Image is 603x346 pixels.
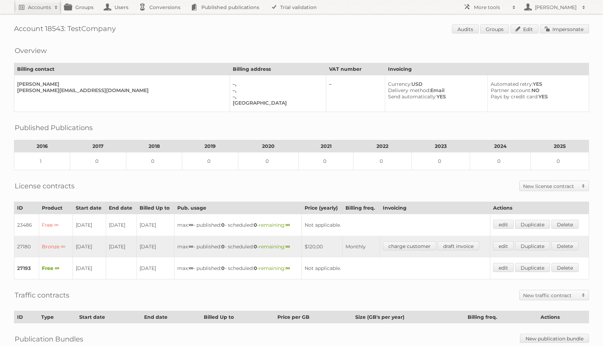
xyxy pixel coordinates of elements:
th: Billed Up to [201,311,274,323]
h2: New license contract [523,183,578,190]
th: End date [141,311,201,323]
th: 2017 [70,140,126,152]
th: 2025 [530,140,589,152]
td: Free ∞ [39,214,73,236]
td: Bronze ∞ [39,236,73,257]
th: Size (GB's per year) [352,311,465,323]
strong: 0 [254,243,257,250]
a: Duplicate [515,241,550,250]
div: YES [491,81,583,87]
td: 1 [14,152,70,170]
td: Monthly [343,236,380,257]
strong: 0 [221,222,225,228]
th: Billing address [230,63,326,75]
span: Pays by credit card: [491,93,538,100]
td: 0 [299,152,353,170]
td: [DATE] [106,236,137,257]
a: Edit [511,24,538,33]
td: max: - published: - scheduled: - [174,236,302,257]
td: Free ∞ [39,257,73,279]
div: Email [388,87,482,93]
h2: Traffic contracts [15,290,69,300]
td: [DATE] [137,257,174,279]
span: Send automatically: [388,93,437,100]
div: –, [233,93,321,100]
a: edit [493,263,514,272]
div: [PERSON_NAME] [17,81,224,87]
th: Actions [537,311,589,323]
span: Partner account: [491,87,531,93]
td: 0 [470,152,531,170]
td: 0 [530,152,589,170]
th: Product [39,202,73,214]
td: max: - published: - scheduled: - [174,214,302,236]
h2: More tools [474,4,509,11]
a: Delete [551,263,579,272]
th: Type [38,311,76,323]
strong: 0 [254,222,257,228]
th: ID [14,311,38,323]
span: Toggle [578,181,589,191]
th: Billed Up to [137,202,174,214]
td: 0 [238,152,299,170]
td: 23486 [14,214,39,236]
a: Delete [551,241,579,250]
th: Start date [76,311,141,323]
th: 2020 [238,140,299,152]
div: USD [388,81,482,87]
span: remaining: [259,222,290,228]
th: 2016 [14,140,70,152]
span: Delivery method: [388,87,430,93]
th: Price per GB [274,311,352,323]
th: 2022 [353,140,412,152]
td: [DATE] [137,236,174,257]
div: NO [491,87,583,93]
td: 0 [412,152,470,170]
div: –, [233,87,321,93]
th: Price (yearly) [301,202,342,214]
a: charge customer [383,241,436,250]
span: remaining: [259,265,290,271]
h2: New traffic contract [523,292,578,299]
a: Duplicate [515,220,550,229]
th: 2023 [412,140,470,152]
strong: 0 [221,243,225,250]
h2: License contracts [15,181,75,191]
a: edit [493,220,514,229]
strong: 0 [221,265,225,271]
td: [DATE] [73,214,106,236]
h2: Overview [15,45,47,56]
strong: ∞ [285,265,290,271]
span: remaining: [259,243,290,250]
td: 27193 [14,257,39,279]
td: 0 [70,152,126,170]
th: Billing freq. [343,202,380,214]
h2: [PERSON_NAME] [533,4,579,11]
th: Billing freq. [465,311,537,323]
th: Pub. usage [174,202,302,214]
td: $120,00 [301,236,342,257]
th: 2019 [182,140,238,152]
td: 0 [353,152,412,170]
th: End date [106,202,137,214]
a: Impersonate [540,24,589,33]
strong: 0 [254,265,257,271]
a: New traffic contract [520,290,589,300]
strong: ∞ [285,222,290,228]
span: Currency: [388,81,411,87]
th: VAT number [326,63,385,75]
div: YES [388,93,482,100]
h1: Account 18543: TestCompany [14,24,589,35]
th: Invoicing [385,63,589,75]
h2: Accounts [28,4,51,11]
span: Toggle [578,290,589,300]
td: [DATE] [73,257,106,279]
td: 0 [126,152,182,170]
a: New publication bundle [520,334,589,343]
td: Not applicable. [301,214,490,236]
th: Billing contact [14,63,230,75]
td: 0 [182,152,238,170]
strong: ∞ [189,243,193,250]
td: – [326,75,385,112]
th: ID [14,202,39,214]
